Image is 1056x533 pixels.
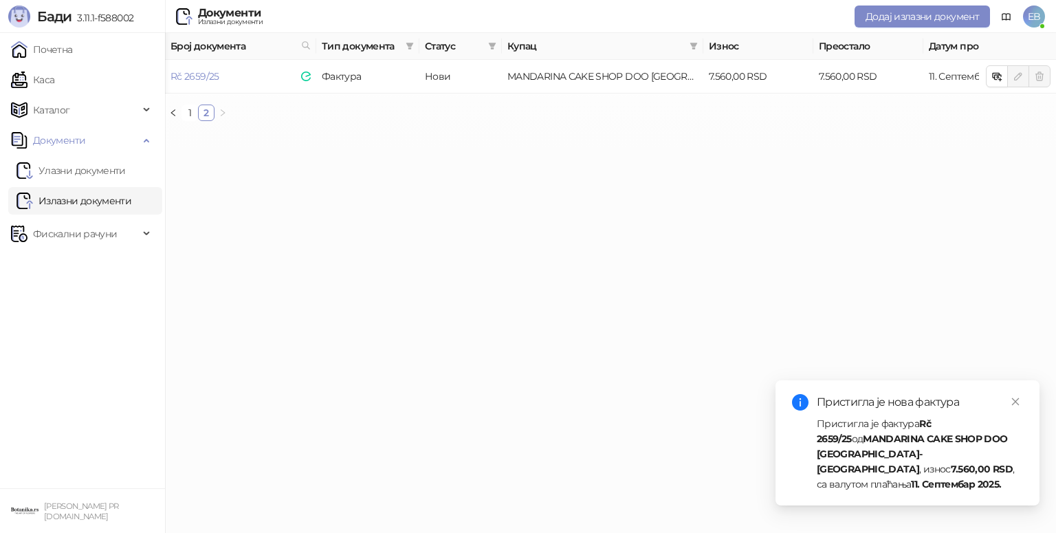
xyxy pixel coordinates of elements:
a: 2 [199,105,214,120]
span: Датум промета [929,39,1010,54]
span: filter [403,36,417,56]
th: Купац [502,33,703,60]
li: 2 [198,105,214,121]
a: Ulazni dokumentiУлазни документи [16,157,126,184]
span: Фискални рачуни [33,220,117,248]
span: Документи [33,127,85,154]
span: EB [1023,6,1045,28]
span: filter [687,36,701,56]
img: e-Faktura [301,72,311,81]
strong: 7.560,00 RSD [951,463,1013,475]
a: Каса [11,66,54,94]
strong: MANDARINA CAKE SHOP DOO [GEOGRAPHIC_DATA]-[GEOGRAPHIC_DATA] [817,433,1008,475]
span: Број документа [170,39,296,54]
th: Број документа [165,33,316,60]
button: right [214,105,231,121]
span: Тип документа [322,39,400,54]
li: Претходна страна [165,105,181,121]
span: filter [488,42,496,50]
a: Излазни документи [16,187,131,215]
th: Тип документа [316,33,419,60]
th: Износ [703,33,813,60]
td: Нови [419,60,502,94]
span: Додај излазни документ [866,10,979,23]
button: left [165,105,181,121]
img: Logo [8,6,30,28]
th: Преостало [813,33,923,60]
strong: 11. Септембар 2025. [911,478,1001,490]
th: Датум промета [923,33,1040,60]
td: MANDARINA CAKE SHOP DOO BEOGRAD-STARI GRAD [502,60,703,94]
span: Каталог [33,96,70,124]
span: Бади [37,8,71,25]
a: Документација [995,6,1017,28]
a: Почетна [11,36,73,63]
span: close [1011,397,1020,406]
span: filter [690,42,698,50]
a: 1 [182,105,197,120]
span: Статус [425,39,483,54]
strong: Rč 2659/25 [817,417,931,445]
div: Излазни документи [198,19,263,25]
td: 7.560,00 RSD [813,60,923,94]
button: Додај излазни документ [855,6,990,28]
span: 3.11.1-f588002 [71,12,133,24]
td: 7.560,00 RSD [703,60,813,94]
td: Фактура [316,60,419,94]
span: Купац [507,39,684,54]
img: 64x64-companyLogo-0e2e8aaa-0bd2-431b-8613-6e3c65811325.png [11,497,38,525]
a: Rč 2659/25 [170,70,219,83]
a: Close [1008,394,1023,409]
span: filter [406,42,414,50]
span: info-circle [792,394,808,411]
span: filter [485,36,499,56]
li: Следећа страна [214,105,231,121]
span: left [169,109,177,117]
span: right [219,109,227,117]
div: Пристигла је нова фактура [817,394,1023,411]
td: 11. Септембар 2025. [923,60,1040,94]
li: 1 [181,105,198,121]
small: [PERSON_NAME] PR [DOMAIN_NAME] [44,501,119,521]
div: Пристигла је фактура од , износ , са валутом плаћања [817,416,1023,492]
div: Документи [198,8,263,19]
